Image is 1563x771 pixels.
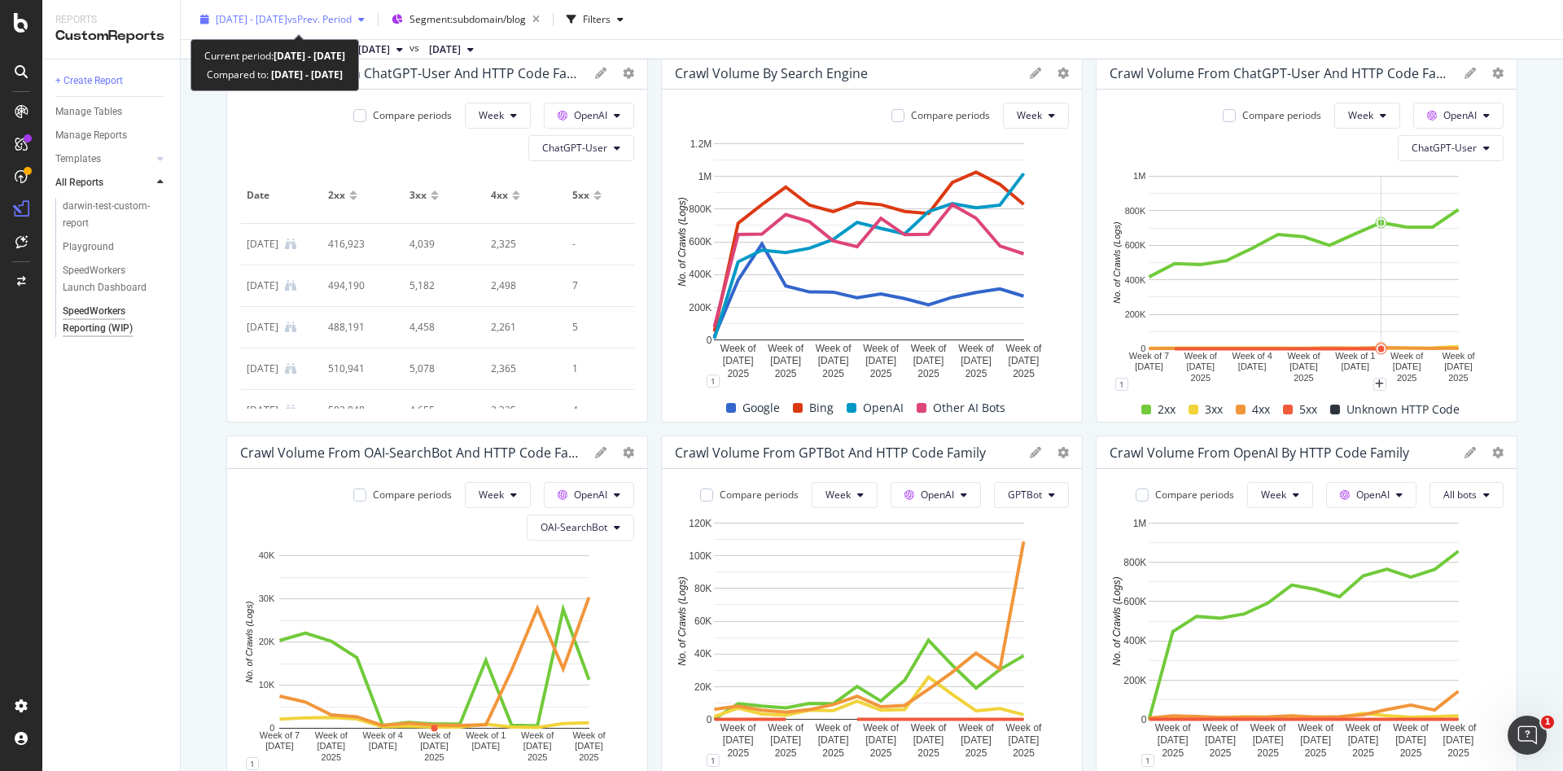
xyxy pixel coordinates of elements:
text: 2025 [727,368,749,379]
span: Google [742,398,780,418]
text: No. of Crawls (Logs) [1112,221,1122,304]
text: 2025 [1210,747,1232,759]
div: 2,365 [491,361,553,376]
text: 2025 [579,752,598,762]
button: Segment:subdomain/blog [385,7,546,33]
a: Playground [63,239,169,256]
div: A chart. [1110,168,1497,384]
b: [DATE] - [DATE] [269,68,343,81]
a: SpeedWorkers Reporting (WIP) [63,303,169,337]
text: [DATE] [1009,355,1040,366]
iframe: Intercom live chat [1508,716,1547,755]
text: 60K [694,615,711,627]
text: 30K [259,594,275,603]
div: Crawl Volume from OpenAI by HTTP Code Family [1110,445,1409,461]
text: Week of [418,730,451,740]
button: ChatGPT-User [528,135,634,161]
text: 2025 [870,747,892,759]
text: 400K [1125,275,1146,285]
span: Unknown HTTP Code [1346,400,1460,419]
text: 2025 [870,368,892,379]
text: 200K [1123,675,1146,686]
text: 1M [1133,171,1145,181]
text: [DATE] [1342,361,1370,371]
span: [DATE] - [DATE] [216,12,287,26]
span: Week [479,488,504,502]
div: Compare periods [373,108,452,122]
text: 2025 [322,752,341,762]
div: 1 [1115,378,1128,391]
div: Reports [55,13,167,27]
a: SpeedWorkers Launch Dashboard [63,262,169,296]
div: Filters [583,12,611,26]
text: [DATE] [865,355,896,366]
div: 416,923 [328,237,390,252]
div: 4,458 [409,320,471,335]
text: No. of Crawls (Logs) [244,601,254,683]
text: 2025 [965,368,987,379]
button: OpenAI [1413,103,1504,129]
text: 600K [689,236,711,248]
text: 20K [259,637,275,646]
text: [DATE] [472,741,501,751]
div: A chart. [675,135,1062,381]
div: Compared to: [207,65,343,84]
text: [DATE] [818,355,849,366]
a: + Create Report [55,72,169,90]
span: 3xx [1205,400,1223,419]
text: Week of [1006,722,1042,734]
div: 7 [572,278,634,293]
text: 2025 [1294,373,1313,383]
text: Week of [1346,722,1381,734]
text: [DATE] [1158,734,1189,746]
text: [DATE] [317,741,346,751]
svg: A chart. [240,547,628,764]
text: [DATE] [818,734,849,746]
text: 2025 [727,747,749,759]
button: Week [1334,103,1400,129]
div: 1 [246,757,259,770]
span: Week [1348,108,1373,122]
text: 600K [1123,596,1146,607]
button: Week [1247,482,1313,508]
span: Other AI Bots [933,398,1005,418]
text: Week of 1 [1335,351,1375,361]
text: [DATE] [1238,361,1267,371]
text: 2025 [1162,747,1184,759]
button: OpenAI [544,482,634,508]
text: 2025 [775,747,797,759]
div: Compare periods [1242,108,1321,122]
div: Crawl Volume from GPTBot and HTTP Code Family [675,445,986,461]
text: [DATE] [913,734,944,746]
span: 3xx [409,188,427,203]
div: 5 [572,320,634,335]
div: 14 Jul. 2025 [247,278,278,293]
div: Compare periods [1155,488,1234,502]
text: Week of [958,343,994,354]
div: 7 Jul. 2025 [247,237,278,252]
span: GPTBot [1008,488,1042,502]
text: [DATE] [265,741,294,751]
text: 2025 [822,747,844,759]
text: 40K [259,550,275,560]
div: SpeedWorkers Reporting (WIP) [63,303,157,337]
text: [DATE] [1444,361,1473,371]
svg: A chart. [1110,515,1497,760]
text: No. of Crawls (Logs) [1111,576,1123,665]
text: Week of [720,343,756,354]
div: Templates [55,151,101,168]
text: Week of [816,343,852,354]
button: OpenAI [1326,482,1416,508]
text: Week of [720,722,756,734]
span: Bing [809,398,834,418]
text: No. of Crawls (Logs) [676,576,688,665]
text: Week of [1155,722,1191,734]
text: [DATE] [1395,734,1426,746]
text: [DATE] [1187,361,1215,371]
button: [DATE] [422,40,480,59]
div: All Reports [55,174,103,191]
text: 1M [698,171,712,182]
text: 200K [1125,309,1146,319]
div: 4 Aug. 2025 [247,403,278,418]
text: [DATE] [523,741,552,751]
